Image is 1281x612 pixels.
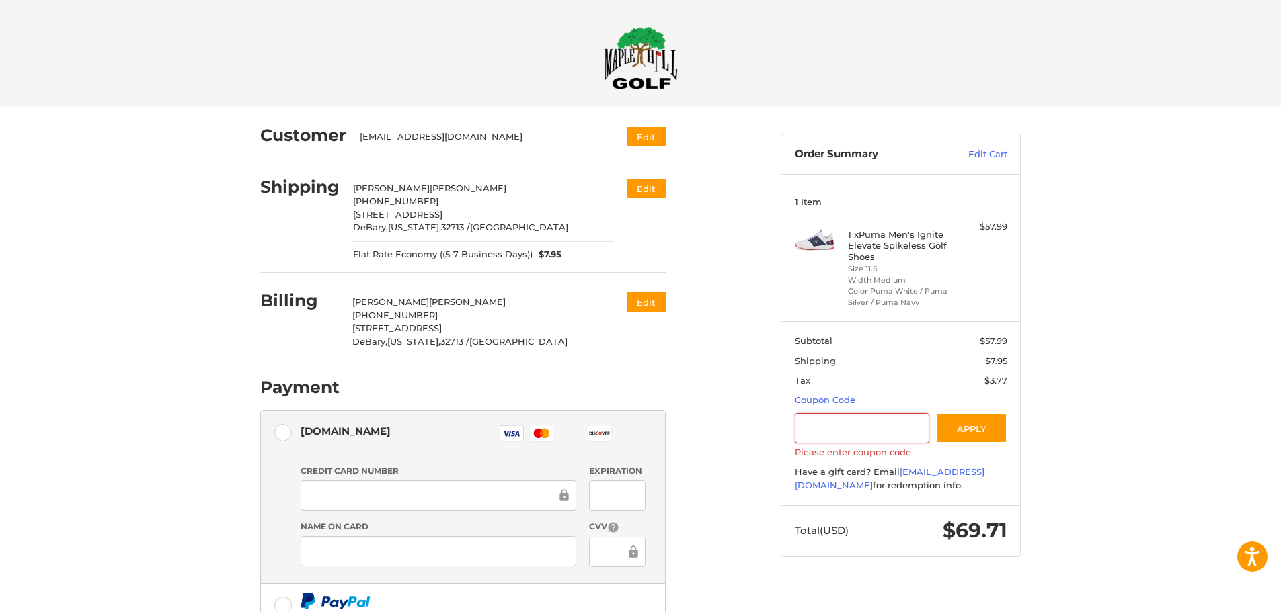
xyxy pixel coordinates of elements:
[352,336,387,347] span: DeBary,
[353,248,533,261] span: Flat Rate Economy ((5-7 Business Days))
[627,127,666,146] button: Edit
[301,593,371,609] img: PayPal icon
[936,413,1007,443] button: Apply
[848,286,951,308] li: Color Puma White / Puma Silver / Puma Navy
[260,125,346,146] h2: Customer
[795,394,855,405] a: Coupon Code
[533,248,562,261] span: $7.95
[360,130,601,144] div: [EMAIL_ADDRESS][DOMAIN_NAME]
[795,196,1007,207] h3: 1 Item
[469,336,568,347] span: [GEOGRAPHIC_DATA]
[848,275,951,286] li: Width Medium
[440,336,469,347] span: 32713 /
[353,209,442,220] span: [STREET_ADDRESS]
[429,296,506,307] span: [PERSON_NAME]
[954,220,1007,234] div: $57.99
[260,177,340,198] h2: Shipping
[939,148,1007,161] a: Edit Cart
[301,465,576,477] label: Credit Card Number
[848,263,951,275] li: Size 11.5
[589,521,645,533] label: CVV
[260,290,339,311] h2: Billing
[795,355,836,366] span: Shipping
[795,466,1007,492] div: Have a gift card? Email for redemption info.
[430,183,506,193] span: [PERSON_NAME]
[627,179,666,198] button: Edit
[352,296,429,307] span: [PERSON_NAME]
[985,355,1007,366] span: $7.95
[441,222,470,232] span: 32713 /
[795,148,939,161] h3: Order Summary
[388,222,441,232] span: [US_STATE],
[795,375,810,386] span: Tax
[795,466,984,490] a: [EMAIL_ADDRESS][DOMAIN_NAME]
[943,518,1007,543] span: $69.71
[795,447,1007,457] label: Please enter coupon code
[980,335,1007,346] span: $57.99
[984,375,1007,386] span: $3.77
[352,322,442,333] span: [STREET_ADDRESS]
[795,413,930,443] input: Gift Certificate or Coupon Code
[301,521,576,533] label: Name on Card
[353,222,388,232] span: DeBary,
[627,292,666,312] button: Edit
[353,183,430,193] span: [PERSON_NAME]
[260,377,340,398] h2: Payment
[387,336,440,347] span: [US_STATE],
[795,335,832,346] span: Subtotal
[589,465,645,477] label: Expiration
[604,26,678,89] img: Maple Hill Golf
[352,310,438,320] span: [PHONE_NUMBER]
[301,420,391,442] div: [DOMAIN_NAME]
[848,229,951,262] h4: 1 x Puma Men's Ignite Elevate Spikeless Golf Shoes
[353,195,438,206] span: [PHONE_NUMBER]
[795,524,849,537] span: Total (USD)
[470,222,568,232] span: [GEOGRAPHIC_DATA]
